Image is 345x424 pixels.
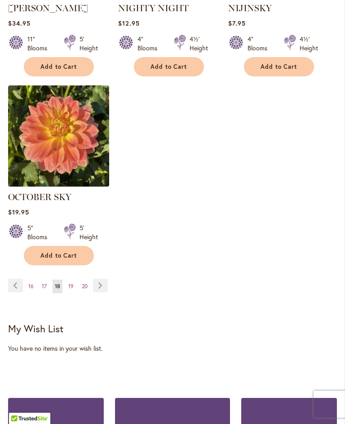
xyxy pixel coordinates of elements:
[55,283,60,290] span: 18
[134,57,204,76] button: Add to Cart
[66,280,76,293] a: 19
[118,19,140,27] span: $12.95
[8,192,71,202] a: OCTOBER SKY
[27,35,53,53] div: 11" Blooms
[28,283,34,290] span: 16
[248,35,273,53] div: 4" Blooms
[26,280,36,293] a: 16
[300,35,318,53] div: 4½' Height
[244,57,314,76] button: Add to Cart
[40,63,77,71] span: Add to Cart
[190,35,208,53] div: 4½' Height
[80,280,90,293] a: 20
[80,35,98,53] div: 5' Height
[8,85,109,187] img: October Sky
[27,223,53,241] div: 5" Blooms
[150,63,187,71] span: Add to Cart
[40,280,49,293] a: 17
[24,57,94,76] button: Add to Cart
[118,3,189,13] a: NIGHTY NIGHT
[42,283,47,290] span: 17
[137,35,163,53] div: 4" Blooms
[8,19,31,27] span: $34.95
[24,246,94,265] button: Add to Cart
[261,63,297,71] span: Add to Cart
[8,180,109,188] a: October Sky
[8,344,337,353] div: You have no items in your wish list.
[40,252,77,259] span: Add to Cart
[8,322,63,335] strong: My Wish List
[8,3,88,13] a: [PERSON_NAME]
[228,19,246,27] span: $7.95
[80,223,98,241] div: 5' Height
[8,208,29,216] span: $19.95
[82,283,88,290] span: 20
[228,3,272,13] a: NIJINSKY
[7,392,32,417] iframe: Launch Accessibility Center
[68,283,74,290] span: 19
